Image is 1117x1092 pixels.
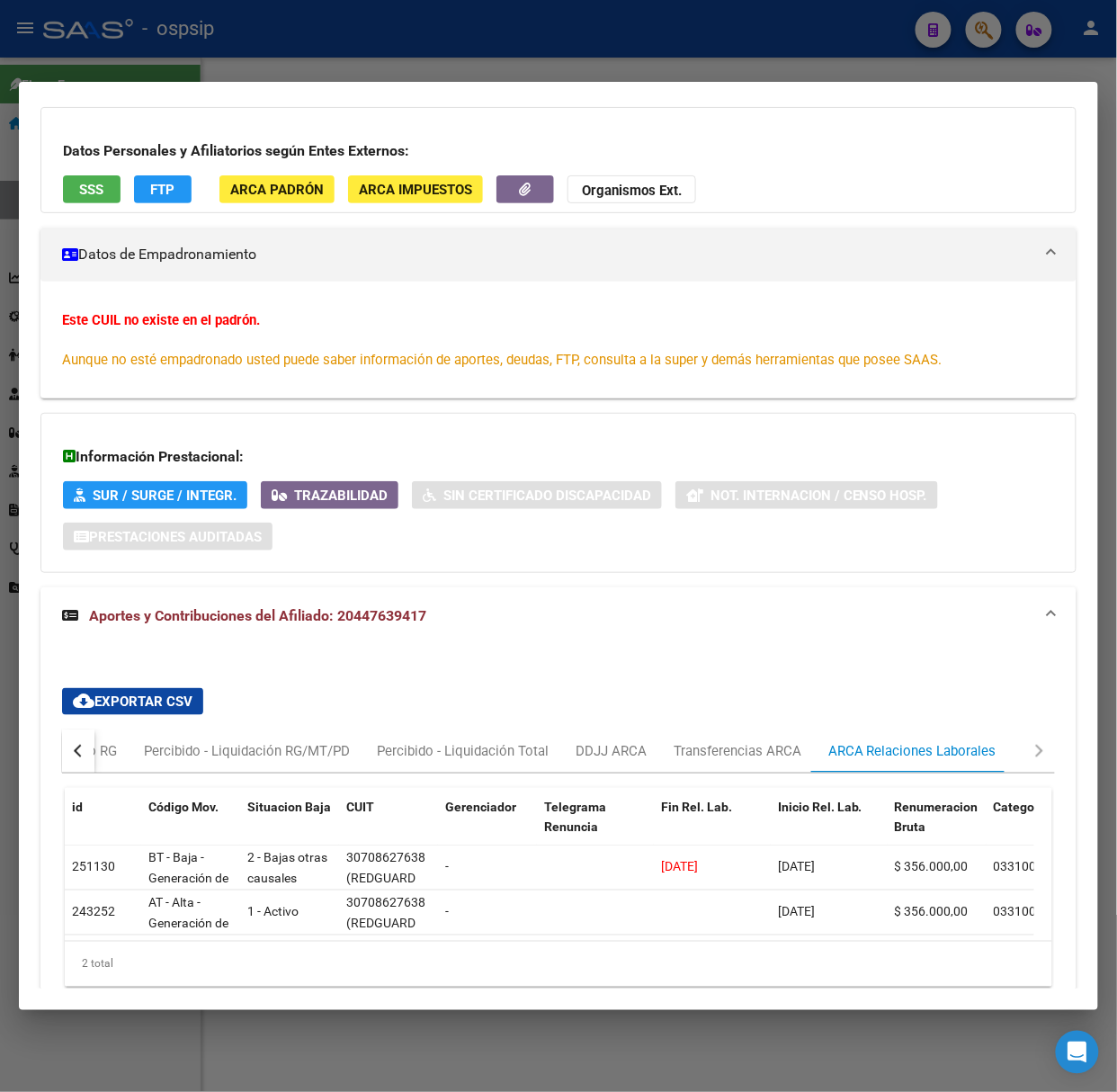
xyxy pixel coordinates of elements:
span: Aportes y Contribuciones del Afiliado: 20447639417 [89,607,426,624]
span: Gerenciador [445,800,516,814]
span: SUR / SURGE / INTEGR. [93,488,237,504]
div: Open Intercom Messenger [1056,1031,1099,1074]
span: [DATE] [661,860,698,874]
button: Organismos Ext. [567,175,696,203]
div: Transferencias ARCA [674,741,801,761]
strong: Organismos Ext. [582,183,682,199]
datatable-header-cell: id [65,788,141,867]
span: Sin Certificado Discapacidad [443,488,651,504]
mat-panel-title: Datos de Empadronamiento [62,244,1033,265]
span: [DATE] [778,905,815,919]
span: Exportar CSV [73,694,192,710]
span: BT - Baja - Generación de Clave [148,851,228,907]
span: Trazabilidad [294,488,388,504]
strong: Este CUIL no existe en el padrón. [62,312,260,328]
span: Not. Internacion / Censo Hosp. [710,488,927,504]
mat-icon: cloud_download [73,690,94,712]
span: AT - Alta - Generación de clave [148,896,228,952]
h3: Información Prestacional: [63,446,1054,468]
button: Not. Internacion / Censo Hosp. [675,481,938,509]
button: SUR / SURGE / INTEGR. [63,481,247,509]
span: [DATE] [778,860,815,874]
span: 033100 [994,905,1037,919]
span: FTP [151,182,175,198]
span: SSS [80,182,104,198]
button: FTP [134,175,192,203]
span: 243252 [72,905,115,919]
span: Código Mov. [148,800,219,814]
span: 2 - Bajas otras causales [247,851,327,886]
datatable-header-cell: Gerenciador [438,788,537,867]
span: CUIT [346,800,374,814]
div: 2 total [65,942,1052,987]
button: ARCA Padrón [219,175,335,203]
mat-expansion-panel-header: Aportes y Contribuciones del Afiliado: 20447639417 [40,587,1077,645]
span: Prestaciones Auditadas [89,529,262,545]
button: SSS [63,175,121,203]
span: Fin Rel. Lab. [661,800,732,814]
div: Datos de Empadronamiento [40,282,1077,398]
div: 30708627638 [346,893,425,914]
button: ARCA Impuestos [348,175,483,203]
span: ARCA Padrón [230,182,324,198]
span: $ 356.000,00 [895,905,969,919]
button: Sin Certificado Discapacidad [412,481,662,509]
span: ARCA Impuestos [359,182,472,198]
datatable-header-cell: Código Mov. [141,788,240,867]
datatable-header-cell: Inicio Rel. Lab. [771,788,888,867]
span: 033100 [994,860,1037,874]
button: Prestaciones Auditadas [63,523,273,550]
div: 30708627638 [346,848,425,869]
mat-expansion-panel-header: Datos de Empadronamiento [40,228,1077,282]
span: $ 356.000,00 [895,860,969,874]
span: Inicio Rel. Lab. [778,800,862,814]
div: DDJJ ARCA [576,741,647,761]
datatable-header-cell: Renumeracion Bruta [888,788,987,867]
div: Percibido - Liquidación Total [377,741,549,761]
datatable-header-cell: CUIT [339,788,438,867]
datatable-header-cell: Categoria [987,788,1077,867]
datatable-header-cell: Fin Rel. Lab. [654,788,771,867]
button: Exportar CSV [62,688,203,715]
span: id [72,800,83,814]
div: Percibido - Liquidación RG/MT/PD [144,741,350,761]
span: - [445,860,449,874]
span: Telegrama Renuncia [544,800,606,835]
span: Situacion Baja [247,800,331,814]
span: (REDGUARD S.A.) [346,872,416,907]
datatable-header-cell: Situacion Baja [240,788,339,867]
span: Categoria [994,800,1050,814]
span: (REDGUARD S.A.) [346,917,416,952]
span: 251130 [72,860,115,874]
button: Trazabilidad [261,481,398,509]
span: Renumeracion Bruta [895,800,978,835]
h3: Datos Personales y Afiliatorios según Entes Externos: [63,140,1054,162]
div: ARCA Relaciones Laborales [828,741,996,761]
span: - [445,905,449,919]
span: 1 - Activo [247,905,299,919]
div: Aportes y Contribuciones del Afiliado: 20447639417 [40,645,1077,1030]
span: Aunque no esté empadronado usted puede saber información de aportes, deudas, FTP, consulta a la s... [62,352,943,368]
datatable-header-cell: Telegrama Renuncia [537,788,654,867]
